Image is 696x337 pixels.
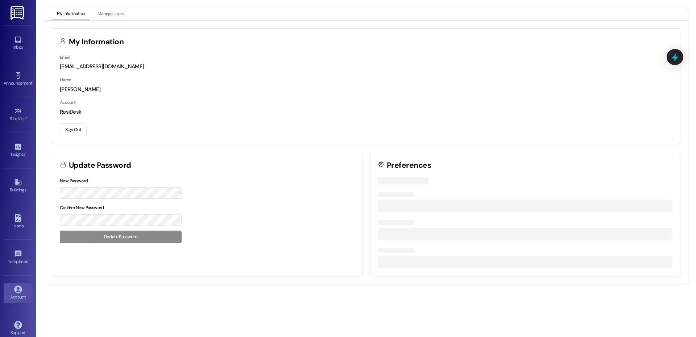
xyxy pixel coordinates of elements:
button: My Information [52,8,90,20]
div: [EMAIL_ADDRESS][DOMAIN_NAME] [60,63,672,70]
label: Name [60,77,71,83]
h3: Preferences [387,162,431,169]
div: [PERSON_NAME] [60,86,672,93]
label: Account [60,100,76,105]
span: • [28,258,29,263]
button: Sign Out [60,123,87,136]
span: • [26,115,27,120]
a: Buildings [4,176,33,196]
label: New Password [60,178,88,184]
a: Templates • [4,248,33,267]
label: Confirm New Password [60,205,104,211]
a: Insights • [4,141,33,160]
button: Manage Users [92,8,129,20]
h3: Update Password [69,162,131,169]
span: • [25,151,26,156]
img: ResiDesk Logo [11,6,25,20]
a: Leads [4,212,33,232]
a: Account [4,283,33,303]
h3: My Information [69,38,124,46]
div: ResiDesk [60,108,672,116]
span: • [32,80,33,85]
label: Email [60,54,70,60]
a: Inbox [4,33,33,53]
a: Site Visit • [4,105,33,125]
